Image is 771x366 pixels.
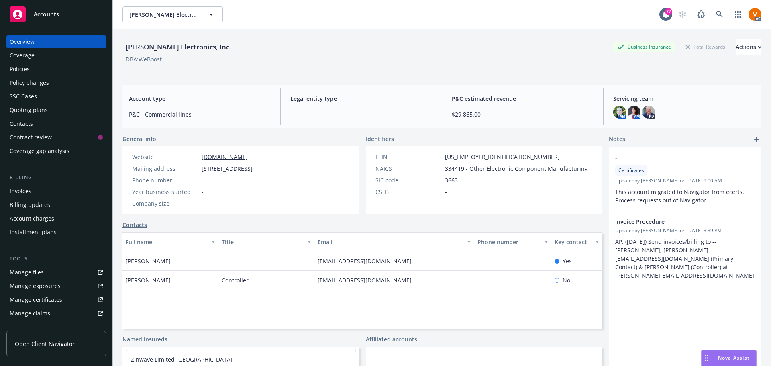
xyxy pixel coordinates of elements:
[730,6,746,22] a: Switch app
[290,110,432,119] span: -
[129,10,199,19] span: [PERSON_NAME] Electronics, Inc.
[10,104,48,117] div: Quoting plans
[202,164,253,173] span: [STREET_ADDRESS]
[132,164,198,173] div: Mailing address
[10,76,49,89] div: Policy changes
[318,276,418,284] a: [EMAIL_ADDRESS][DOMAIN_NAME]
[613,106,626,119] img: photo
[609,147,761,211] div: -CertificatesUpdatedby [PERSON_NAME] on [DATE] 9:00 AMThis account migrated to Navigator from ece...
[10,90,37,103] div: SSC Cases
[736,39,761,55] button: Actions
[126,257,171,265] span: [PERSON_NAME]
[615,188,746,204] span: This account migrated to Navigator from ecerts. Process requests out of Navigator.
[6,293,106,306] a: Manage certificates
[10,212,54,225] div: Account charges
[6,185,106,198] a: Invoices
[445,153,560,161] span: [US_EMPLOYER_IDENTIFICATION_NUMBER]
[126,238,206,246] div: Full name
[681,42,729,52] div: Total Rewards
[6,131,106,144] a: Contract review
[290,94,432,103] span: Legal entity type
[477,257,486,265] a: -
[445,176,458,184] span: 3663
[122,6,223,22] button: [PERSON_NAME] Electronics, Inc.
[718,354,750,361] span: Nova Assist
[202,199,204,208] span: -
[6,266,106,279] a: Manage files
[10,145,69,157] div: Coverage gap analysis
[615,177,755,184] span: Updated by [PERSON_NAME] on [DATE] 9:00 AM
[10,131,52,144] div: Contract review
[752,135,761,144] a: add
[6,35,106,48] a: Overview
[702,350,712,366] div: Drag to move
[132,176,198,184] div: Phone number
[375,188,442,196] div: CSLB
[6,104,106,117] a: Quoting plans
[563,276,570,284] span: No
[10,49,35,62] div: Coverage
[375,153,442,161] div: FEIN
[693,6,709,22] a: Report a Bug
[10,307,50,320] div: Manage claims
[477,276,486,284] a: -
[10,185,31,198] div: Invoices
[126,276,171,284] span: [PERSON_NAME]
[675,6,691,22] a: Start snowing
[222,276,249,284] span: Controller
[122,221,147,229] a: Contacts
[318,257,418,265] a: [EMAIL_ADDRESS][DOMAIN_NAME]
[318,238,462,246] div: Email
[222,257,224,265] span: -
[222,238,302,246] div: Title
[34,11,59,18] span: Accounts
[6,76,106,89] a: Policy changes
[132,199,198,208] div: Company size
[15,339,75,348] span: Open Client Navigator
[314,232,474,251] button: Email
[452,94,594,103] span: P&C estimated revenue
[551,232,602,251] button: Key contact
[366,335,417,344] a: Affiliated accounts
[202,176,204,184] span: -
[555,238,590,246] div: Key contact
[452,110,594,119] span: $29,865.00
[132,188,198,196] div: Year business started
[10,321,47,333] div: Manage BORs
[126,55,162,63] div: DBA: WeBoost
[10,117,33,130] div: Contacts
[122,335,167,344] a: Named insureds
[6,280,106,292] a: Manage exposures
[6,63,106,76] a: Policies
[563,257,572,265] span: Yes
[749,8,761,21] img: photo
[712,6,728,22] a: Search
[375,176,442,184] div: SIC code
[6,145,106,157] a: Coverage gap analysis
[701,350,757,366] button: Nova Assist
[6,117,106,130] a: Contacts
[609,211,761,286] div: Invoice ProcedureUpdatedby [PERSON_NAME] on [DATE] 3:39 PMAP: ([DATE]) Send invoices/billing to -...
[6,198,106,211] a: Billing updates
[202,188,204,196] span: -
[642,106,655,119] img: photo
[122,42,235,52] div: [PERSON_NAME] Electronics, Inc.
[618,167,644,174] span: Certificates
[6,226,106,239] a: Installment plans
[10,35,35,48] div: Overview
[122,232,218,251] button: Full name
[615,154,734,162] span: -
[615,227,755,234] span: Updated by [PERSON_NAME] on [DATE] 3:39 PM
[445,164,588,173] span: 334419 - Other Electronic Component Manufacturing
[10,198,50,211] div: Billing updates
[613,42,675,52] div: Business Insurance
[477,238,539,246] div: Phone number
[10,280,61,292] div: Manage exposures
[6,321,106,333] a: Manage BORs
[6,3,106,26] a: Accounts
[474,232,551,251] button: Phone number
[129,94,271,103] span: Account type
[366,135,394,143] span: Identifiers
